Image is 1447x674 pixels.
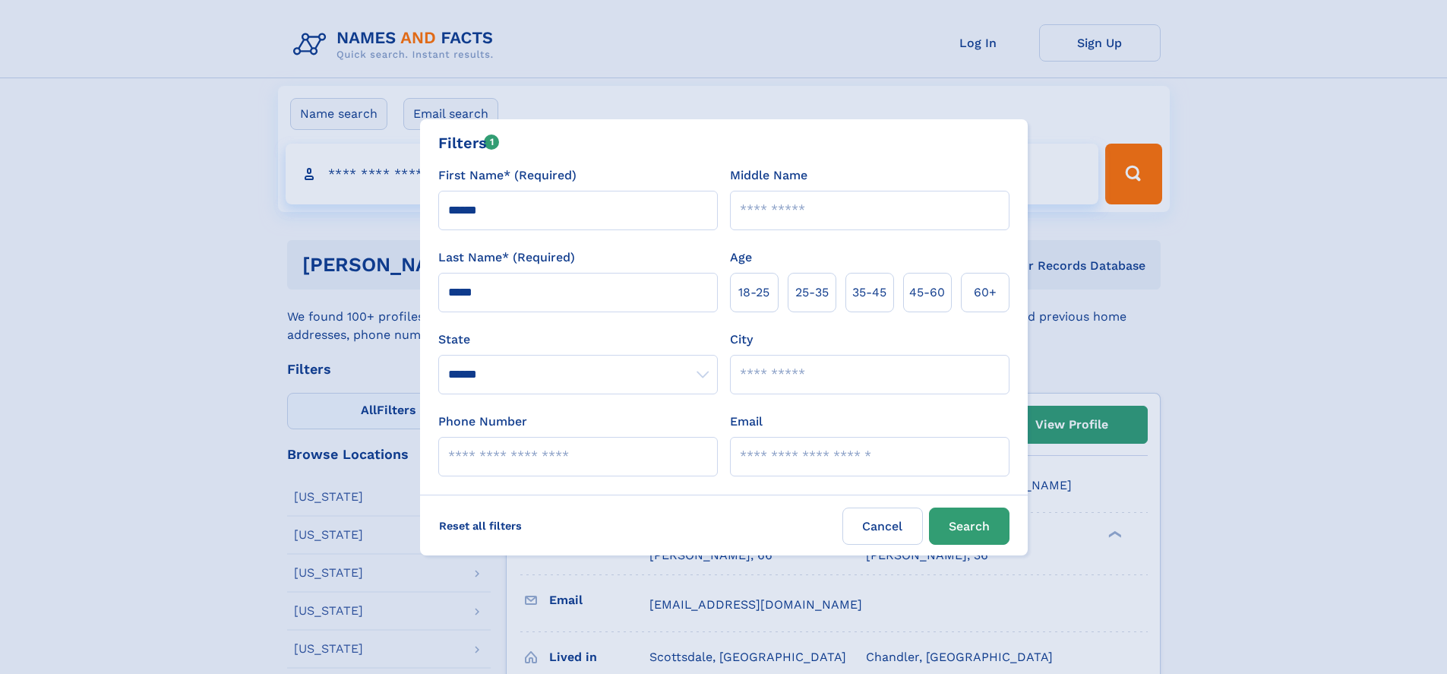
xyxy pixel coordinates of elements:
label: First Name* (Required) [438,166,577,185]
span: 35‑45 [852,283,886,302]
label: Last Name* (Required) [438,248,575,267]
label: Cancel [842,508,923,545]
span: 25‑35 [795,283,829,302]
label: Age [730,248,752,267]
label: Reset all filters [429,508,532,544]
label: City [730,331,753,349]
label: Middle Name [730,166,807,185]
div: Filters [438,131,500,154]
span: 45‑60 [909,283,945,302]
label: Phone Number [438,413,527,431]
span: 18‑25 [738,283,769,302]
span: 60+ [974,283,997,302]
button: Search [929,508,1009,545]
label: Email [730,413,763,431]
label: State [438,331,718,349]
